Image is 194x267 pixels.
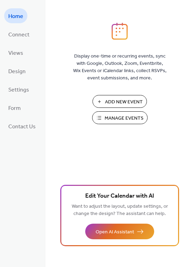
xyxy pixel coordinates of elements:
a: Home [4,8,27,23]
button: Manage Events [92,111,148,124]
span: Home [8,11,23,22]
a: Form [4,100,25,115]
a: Connect [4,27,34,42]
span: Open AI Assistant [96,229,134,236]
span: Settings [8,85,29,95]
span: Connect [8,29,29,40]
span: Add New Event [105,98,143,106]
span: Views [8,48,23,59]
span: Edit Your Calendar with AI [85,191,154,201]
span: Contact Us [8,121,36,132]
a: Views [4,45,27,60]
button: Open AI Assistant [85,224,154,239]
button: Add New Event [92,95,147,108]
span: Design [8,66,26,77]
span: Manage Events [105,115,143,122]
span: Display one-time or recurring events, sync with Google, Outlook, Zoom, Eventbrite, Wix Events or ... [73,53,167,82]
span: Form [8,103,21,114]
a: Contact Us [4,119,40,133]
a: Design [4,63,30,78]
span: Want to adjust the layout, update settings, or change the design? The assistant can help. [72,202,168,218]
img: logo_icon.svg [112,23,127,40]
a: Settings [4,82,33,97]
